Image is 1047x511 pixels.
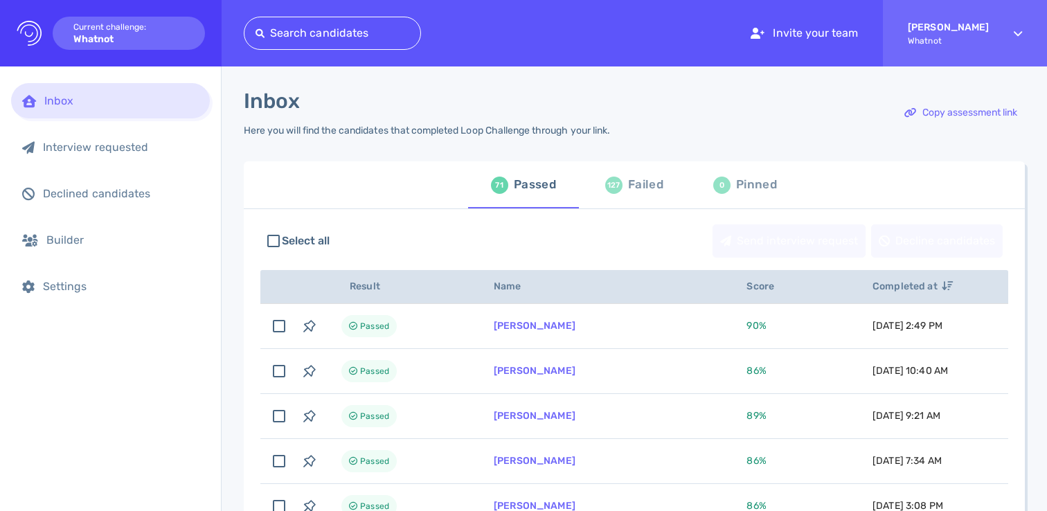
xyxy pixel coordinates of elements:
[746,410,766,422] span: 89 %
[494,455,575,467] a: [PERSON_NAME]
[360,318,389,334] span: Passed
[494,410,575,422] a: [PERSON_NAME]
[44,94,199,107] div: Inbox
[736,174,777,195] div: Pinned
[325,270,477,304] th: Result
[360,363,389,379] span: Passed
[628,174,663,195] div: Failed
[872,410,940,422] span: [DATE] 9:21 AM
[872,365,948,377] span: [DATE] 10:40 AM
[494,365,575,377] a: [PERSON_NAME]
[871,224,1003,258] button: Decline candidates
[713,225,865,257] div: Send interview request
[46,233,199,246] div: Builder
[605,177,623,194] div: 127
[360,453,389,469] span: Passed
[360,408,389,424] span: Passed
[43,141,199,154] div: Interview requested
[43,187,199,200] div: Declined candidates
[897,97,1024,129] div: Copy assessment link
[244,125,610,136] div: Here you will find the candidates that completed Loop Challenge through your link.
[746,280,789,292] span: Score
[746,365,766,377] span: 86 %
[897,96,1025,129] button: Copy assessment link
[514,174,556,195] div: Passed
[713,224,866,258] button: Send interview request
[494,320,575,332] a: [PERSON_NAME]
[282,233,330,249] span: Select all
[872,225,1002,257] div: Decline candidates
[872,320,942,332] span: [DATE] 2:49 PM
[713,177,731,194] div: 0
[244,89,300,114] h1: Inbox
[494,280,537,292] span: Name
[746,455,766,467] span: 86 %
[872,280,953,292] span: Completed at
[908,36,989,46] span: Whatnot
[43,280,199,293] div: Settings
[491,177,508,194] div: 71
[746,320,766,332] span: 90 %
[872,455,942,467] span: [DATE] 7:34 AM
[908,21,989,33] strong: [PERSON_NAME]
